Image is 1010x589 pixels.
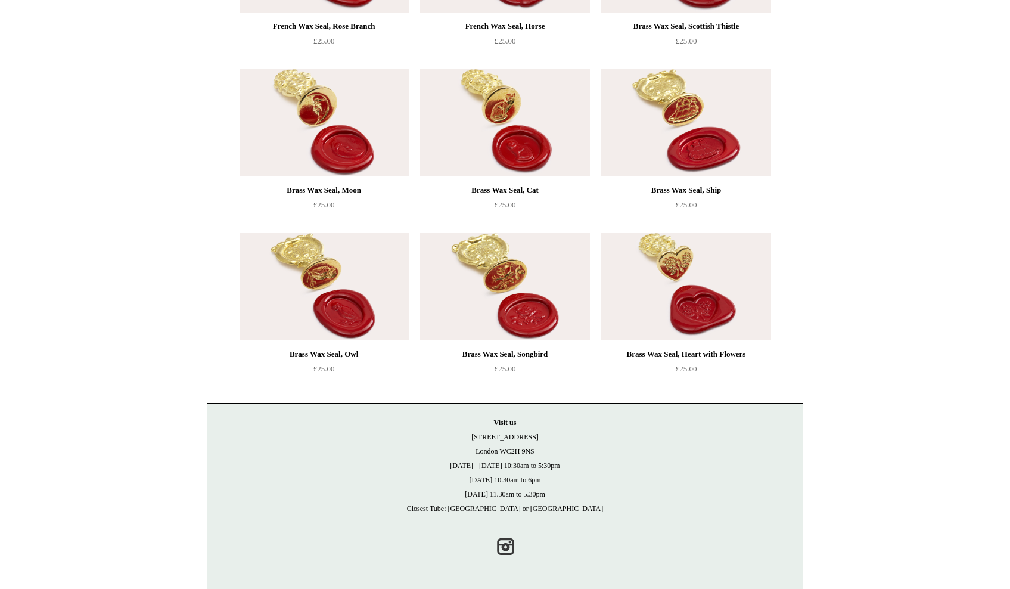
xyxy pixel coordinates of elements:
a: Brass Wax Seal, Owl £25.00 [240,347,409,396]
img: Brass Wax Seal, Moon [240,69,409,176]
div: Brass Wax Seal, Moon [243,183,406,197]
img: Brass Wax Seal, Ship [601,69,770,176]
a: Brass Wax Seal, Songbird Brass Wax Seal, Songbird [420,233,589,340]
a: Instagram [492,534,518,560]
span: £25.00 [676,364,697,373]
a: Brass Wax Seal, Moon £25.00 [240,183,409,232]
span: £25.00 [676,200,697,209]
a: Brass Wax Seal, Songbird £25.00 [420,347,589,396]
img: Brass Wax Seal, Cat [420,69,589,176]
a: French Wax Seal, Horse £25.00 [420,19,589,68]
div: Brass Wax Seal, Songbird [423,347,586,361]
a: Brass Wax Seal, Heart with Flowers £25.00 [601,347,770,396]
a: Brass Wax Seal, Moon Brass Wax Seal, Moon [240,69,409,176]
span: £25.00 [495,364,516,373]
a: Brass Wax Seal, Ship Brass Wax Seal, Ship [601,69,770,176]
span: £25.00 [495,36,516,45]
img: Brass Wax Seal, Heart with Flowers [601,233,770,340]
div: Brass Wax Seal, Cat [423,183,586,197]
span: £25.00 [313,364,335,373]
div: Brass Wax Seal, Ship [604,183,767,197]
a: Brass Wax Seal, Owl Brass Wax Seal, Owl [240,233,409,340]
span: £25.00 [676,36,697,45]
a: Brass Wax Seal, Cat Brass Wax Seal, Cat [420,69,589,176]
a: Brass Wax Seal, Cat £25.00 [420,183,589,232]
strong: Visit us [494,418,517,427]
div: Brass Wax Seal, Scottish Thistle [604,19,767,33]
img: Brass Wax Seal, Owl [240,233,409,340]
a: Brass Wax Seal, Scottish Thistle £25.00 [601,19,770,68]
div: Brass Wax Seal, Heart with Flowers [604,347,767,361]
a: Brass Wax Seal, Ship £25.00 [601,183,770,232]
span: £25.00 [313,200,335,209]
a: French Wax Seal, Rose Branch £25.00 [240,19,409,68]
div: French Wax Seal, Horse [423,19,586,33]
span: £25.00 [313,36,335,45]
div: Brass Wax Seal, Owl [243,347,406,361]
a: Brass Wax Seal, Heart with Flowers Brass Wax Seal, Heart with Flowers [601,233,770,340]
img: Brass Wax Seal, Songbird [420,233,589,340]
p: [STREET_ADDRESS] London WC2H 9NS [DATE] - [DATE] 10:30am to 5:30pm [DATE] 10.30am to 6pm [DATE] 1... [219,416,791,516]
span: £25.00 [495,200,516,209]
div: French Wax Seal, Rose Branch [243,19,406,33]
